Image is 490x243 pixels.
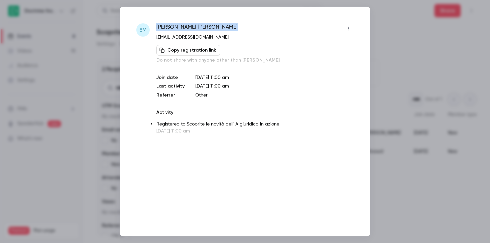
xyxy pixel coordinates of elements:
span: [DATE] 11:00 am [195,84,229,89]
button: Copy registration link [156,45,220,56]
p: Join date [156,74,185,81]
a: Scoprite le novità dell'IA giuridica in azione [187,122,279,126]
p: Referrer [156,92,185,99]
a: [EMAIL_ADDRESS][DOMAIN_NAME] [156,35,229,40]
p: [DATE] 11:00 am [156,128,354,134]
p: Other [195,92,354,99]
p: Last activity [156,83,185,90]
p: [DATE] 11:00 am [195,74,354,81]
span: EM [139,26,147,34]
span: [PERSON_NAME] [PERSON_NAME] [156,23,238,34]
p: Do not share with anyone other than [PERSON_NAME] [156,57,354,64]
p: Registered to [156,121,354,128]
p: Activity [156,109,354,116]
